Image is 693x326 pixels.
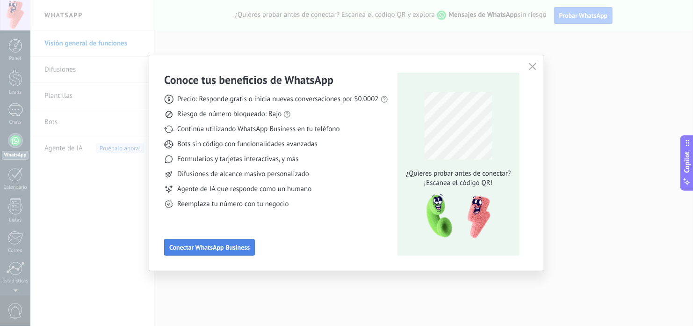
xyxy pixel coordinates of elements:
[164,73,333,87] h3: Conoce tus beneficios de WhatsApp
[177,155,298,164] span: Formularios y tarjetas interactivas, y más
[169,244,250,251] span: Conectar WhatsApp Business
[177,110,282,119] span: Riesgo de número bloqueado: Bajo
[177,185,311,194] span: Agente de IA que responde como un humano
[177,125,339,134] span: Continúa utilizando WhatsApp Business en tu teléfono
[683,152,692,173] span: Copilot
[419,192,492,242] img: qr-pic-1x.png
[403,178,513,188] span: ¡Escanea el código QR!
[177,170,309,179] span: Difusiones de alcance masivo personalizado
[164,239,255,256] button: Conectar WhatsApp Business
[403,169,513,178] span: ¿Quieres probar antes de conectar?
[177,140,318,149] span: Bots sin código con funcionalidades avanzadas
[177,95,379,104] span: Precio: Responde gratis o inicia nuevas conversaciones por $0.0002
[177,200,289,209] span: Reemplaza tu número con tu negocio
